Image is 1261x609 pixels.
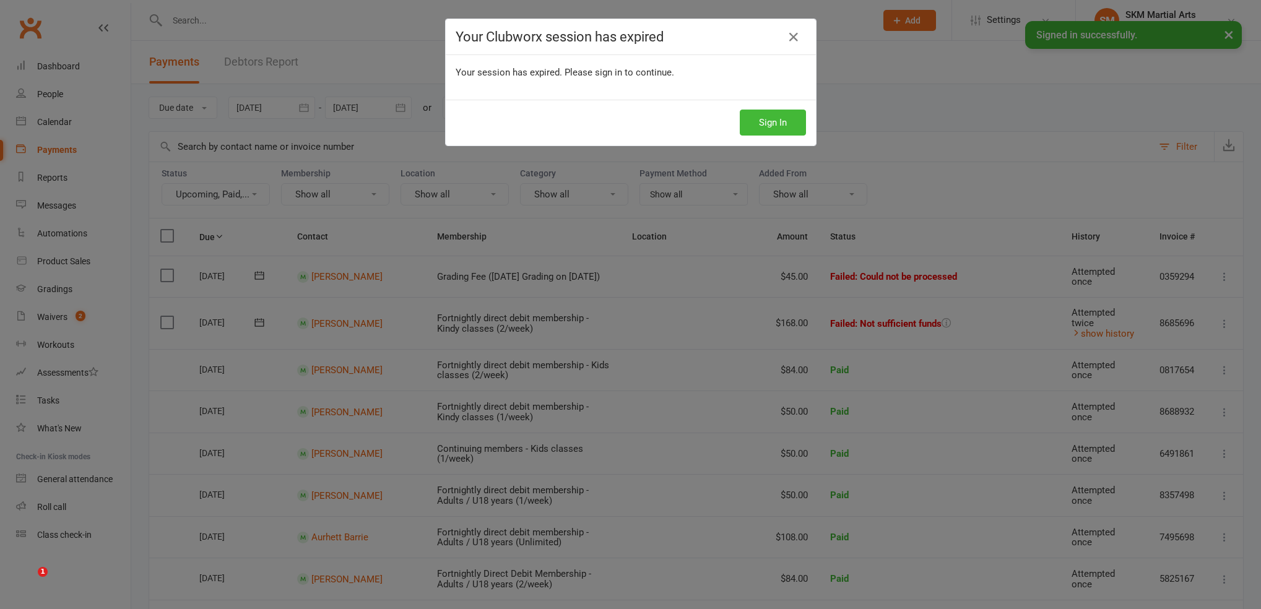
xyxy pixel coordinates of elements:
span: 1 [38,567,48,577]
button: Sign In [740,110,806,136]
span: Your session has expired. Please sign in to continue. [456,67,674,78]
h4: Your Clubworx session has expired [456,29,806,45]
a: Close [784,27,804,47]
iframe: Intercom live chat [12,567,42,597]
